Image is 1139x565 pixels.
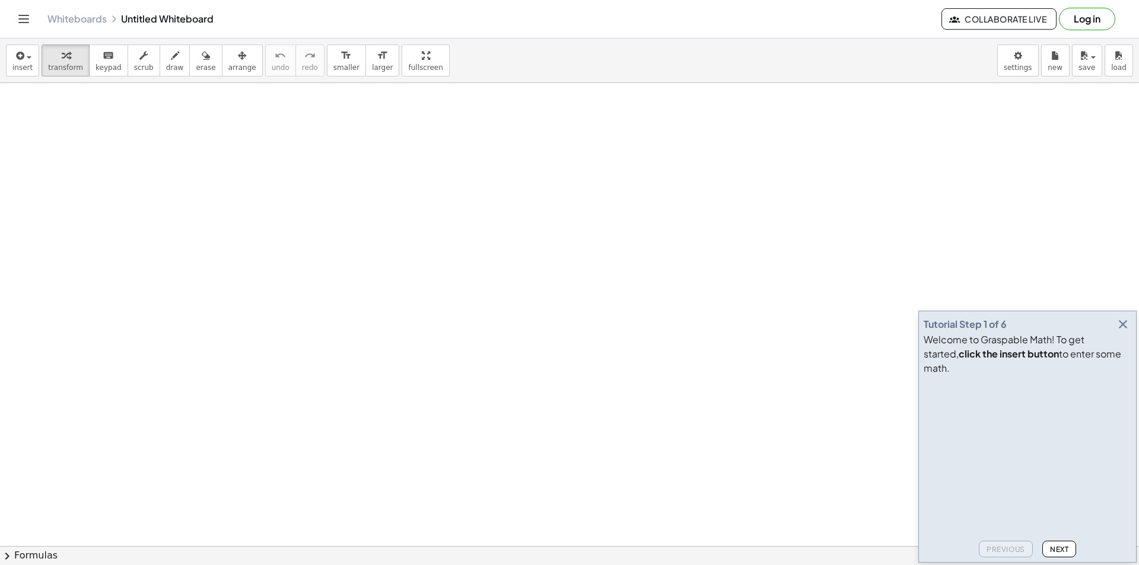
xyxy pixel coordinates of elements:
[377,49,388,63] i: format_size
[48,63,83,72] span: transform
[1078,63,1095,72] span: save
[166,63,184,72] span: draw
[1105,44,1133,76] button: load
[1048,63,1062,72] span: new
[1042,541,1076,557] button: Next
[96,63,122,72] span: keypad
[341,49,352,63] i: format_size
[160,44,190,76] button: draw
[952,14,1046,24] span: Collaborate Live
[304,49,316,63] i: redo
[365,44,399,76] button: format_sizelarger
[222,44,263,76] button: arrange
[408,63,443,72] span: fullscreen
[47,13,107,25] a: Whiteboards
[1041,44,1070,76] button: new
[924,317,1007,331] div: Tutorial Step 1 of 6
[196,63,215,72] span: erase
[372,63,393,72] span: larger
[265,44,296,76] button: undoundo
[1004,63,1032,72] span: settings
[924,333,1131,375] div: Welcome to Graspable Math! To get started, to enter some math.
[89,44,128,76] button: keyboardkeypad
[402,44,449,76] button: fullscreen
[128,44,160,76] button: scrub
[941,8,1057,30] button: Collaborate Live
[189,44,222,76] button: erase
[302,63,318,72] span: redo
[14,9,33,28] button: Toggle navigation
[134,63,154,72] span: scrub
[12,63,33,72] span: insert
[42,44,90,76] button: transform
[1072,44,1102,76] button: save
[327,44,366,76] button: format_sizesmaller
[228,63,256,72] span: arrange
[1059,8,1115,30] button: Log in
[272,63,289,72] span: undo
[997,44,1039,76] button: settings
[333,63,359,72] span: smaller
[1050,545,1068,554] span: Next
[295,44,324,76] button: redoredo
[959,347,1059,360] b: click the insert button
[103,49,114,63] i: keyboard
[1111,63,1127,72] span: load
[275,49,286,63] i: undo
[6,44,39,76] button: insert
